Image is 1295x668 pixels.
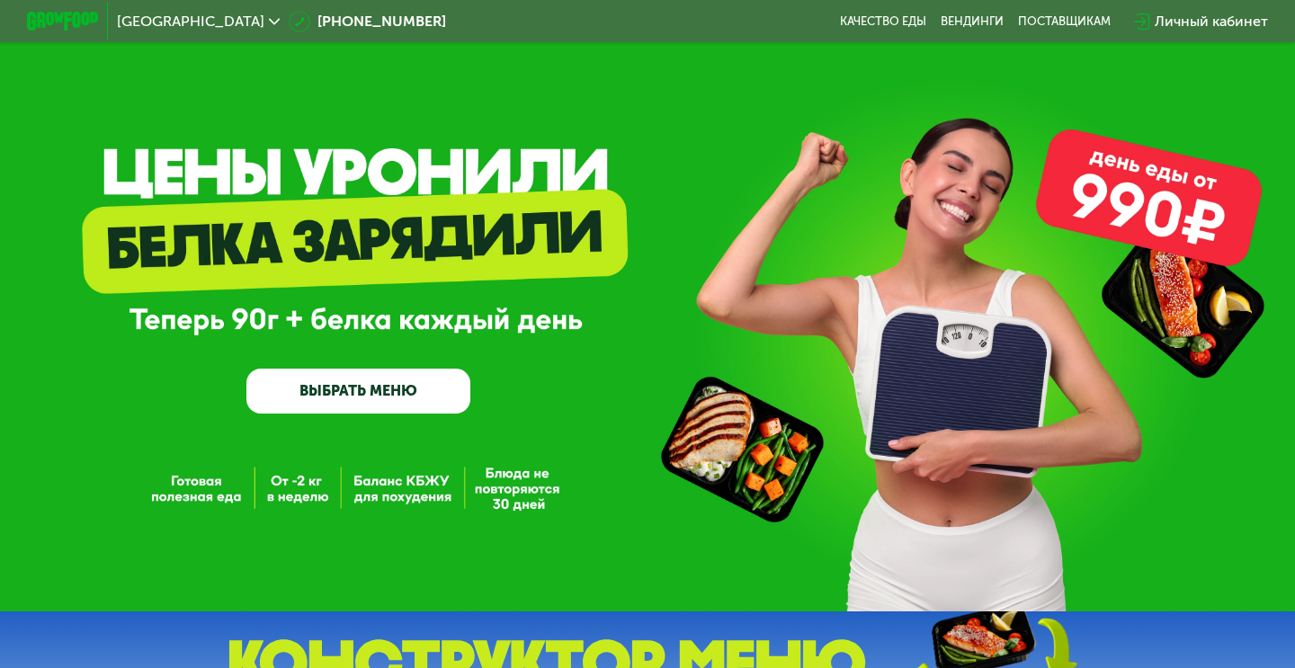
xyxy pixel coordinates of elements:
[1018,14,1111,29] div: поставщикам
[840,14,926,29] a: Качество еды
[246,369,470,414] a: ВЫБРАТЬ МЕНЮ
[289,11,446,32] a: [PHONE_NUMBER]
[941,14,1004,29] a: Вендинги
[117,14,264,29] span: [GEOGRAPHIC_DATA]
[1155,11,1268,32] div: Личный кабинет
